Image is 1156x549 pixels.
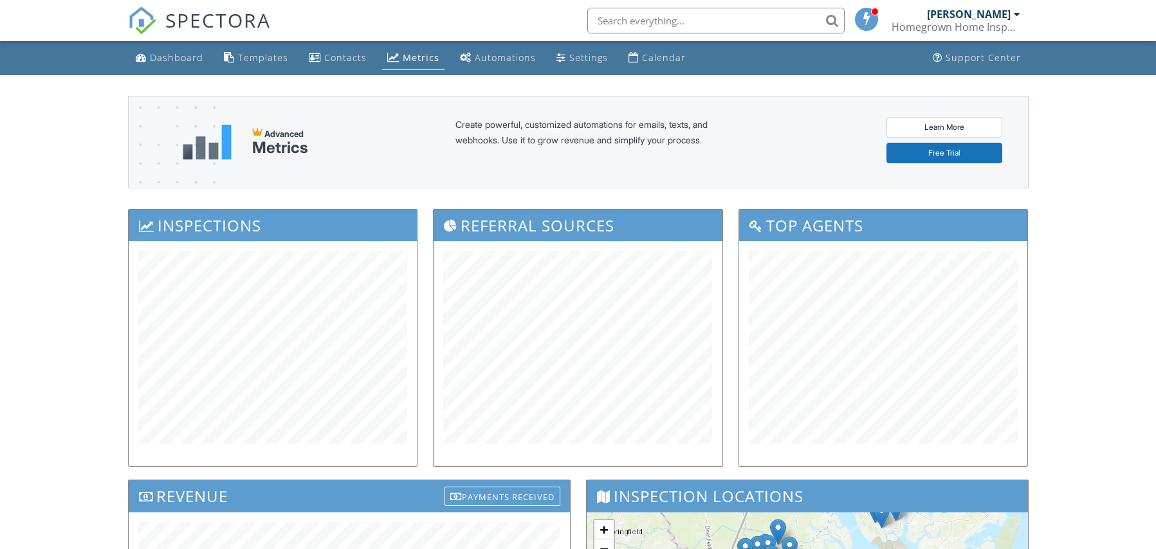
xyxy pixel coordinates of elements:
[455,117,739,167] div: Create powerful, customized automations for emails, texts, and webhooks. Use it to grow revenue a...
[165,6,271,33] span: SPECTORA
[324,51,367,64] div: Contacts
[264,129,304,139] span: Advanced
[219,46,293,70] a: Templates
[128,6,156,35] img: The Best Home Inspection Software - Spectora
[304,46,372,70] a: Contacts
[382,46,445,70] a: Metrics
[886,117,1002,138] a: Learn More
[739,210,1028,241] h3: Top Agents
[150,51,203,64] div: Dashboard
[946,51,1021,64] div: Support Center
[455,46,541,70] a: Automations (Basic)
[128,17,271,44] a: SPECTORA
[129,96,216,239] img: advanced-banner-bg-f6ff0eecfa0ee76150a1dea9fec4b49f333892f74bc19f1b897a312d7a1b2ff3.png
[445,483,560,505] a: Payments Received
[587,480,1028,512] h3: Inspection Locations
[587,8,845,33] input: Search everything...
[445,487,560,506] div: Payments Received
[129,480,570,512] h3: Revenue
[129,210,417,241] h3: Inspections
[928,46,1026,70] a: Support Center
[642,51,686,64] div: Calendar
[434,210,722,241] h3: Referral Sources
[623,46,691,70] a: Calendar
[927,8,1011,21] div: [PERSON_NAME]
[594,520,614,539] a: Zoom in
[892,21,1020,33] div: Homegrown Home Inspection
[475,51,536,64] div: Automations
[569,51,608,64] div: Settings
[252,139,308,157] div: Metrics
[183,125,232,159] img: metrics-aadfce2e17a16c02574e7fc40e4d6b8174baaf19895a402c862ea781aae8ef5b.svg
[238,51,288,64] div: Templates
[886,143,1002,163] a: Free Trial
[551,46,613,70] a: Settings
[131,46,208,70] a: Dashboard
[403,51,439,64] div: Metrics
